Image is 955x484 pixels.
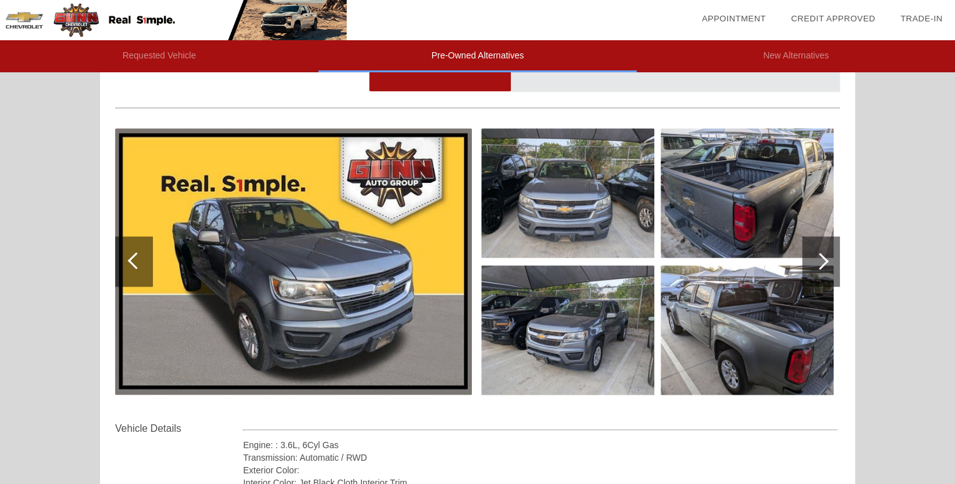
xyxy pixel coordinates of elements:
[661,265,834,395] img: 5.jpg
[318,40,637,72] li: Pre-Owned Alternatives
[243,439,837,451] div: Engine: : 3.6L, 6Cyl Gas
[791,14,875,23] a: Credit Approved
[481,128,654,258] img: 2.jpg
[481,265,654,395] img: 3.jpg
[900,14,942,23] a: Trade-In
[701,14,766,23] a: Appointment
[243,464,837,476] div: Exterior Color:
[115,128,472,395] img: 1.jpg
[243,451,837,464] div: Transmission: Automatic / RWD
[661,128,834,258] img: 4.jpg
[115,421,243,436] div: Vehicle Details
[637,40,955,72] li: New Alternatives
